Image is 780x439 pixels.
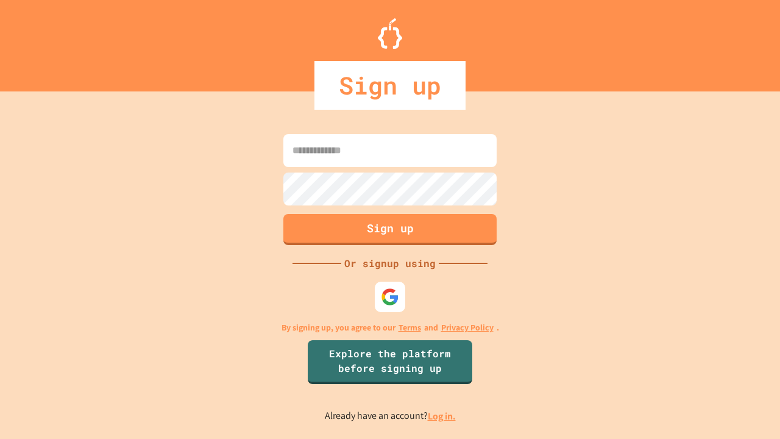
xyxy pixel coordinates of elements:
[341,256,439,271] div: Or signup using
[283,214,497,245] button: Sign up
[399,321,421,334] a: Terms
[314,61,466,110] div: Sign up
[428,410,456,423] a: Log in.
[308,340,472,384] a: Explore the platform before signing up
[381,288,399,306] img: google-icon.svg
[441,321,494,334] a: Privacy Policy
[282,321,499,334] p: By signing up, you agree to our and .
[325,409,456,424] p: Already have an account?
[378,18,402,49] img: Logo.svg
[729,390,768,427] iframe: chat widget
